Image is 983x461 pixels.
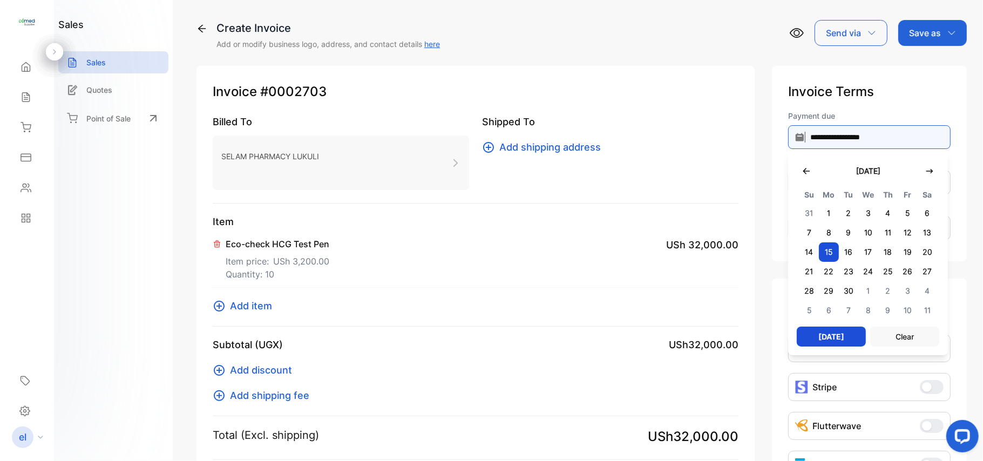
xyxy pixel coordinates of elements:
button: Send via [815,20,887,46]
span: 8 [819,223,839,242]
span: Th [878,188,898,201]
span: #0002703 [260,82,327,101]
a: here [424,39,440,49]
span: 29 [819,281,839,301]
p: Item price: [226,250,329,268]
span: 11 [918,301,938,320]
iframe: LiveChat chat widget [938,416,983,461]
span: 5 [799,301,819,320]
span: 4 [878,204,898,223]
p: Sales [86,57,106,68]
span: 27 [918,262,938,281]
h1: sales [58,17,84,32]
p: Invoice Terms [788,82,951,101]
span: Tu [839,188,859,201]
span: 1 [819,204,839,223]
span: Sa [918,188,938,201]
button: Add shipping address [482,140,607,154]
p: Quantity: 10 [226,268,329,281]
p: Total (Excl. shipping) [213,427,319,443]
button: Add shipping fee [213,388,316,403]
span: Su [799,188,819,201]
div: Create Invoice [216,20,440,36]
span: USh32,000.00 [669,337,738,352]
span: 2 [878,281,898,301]
p: Item [213,214,738,229]
span: 25 [878,262,898,281]
span: 5 [898,204,918,223]
label: Payment due [788,110,951,121]
span: USh32,000.00 [648,427,738,446]
p: Shipped To [482,114,738,129]
span: Add shipping address [499,140,601,154]
span: 9 [878,301,898,320]
span: 10 [858,223,878,242]
a: Quotes [58,79,168,101]
span: Add shipping fee [230,388,309,403]
p: el [19,430,26,444]
a: Sales [58,51,168,73]
span: 24 [858,262,878,281]
span: 31 [799,204,819,223]
p: Quotes [86,84,112,96]
span: 13 [918,223,938,242]
span: USh 3,200.00 [273,255,329,268]
p: Billed To [213,114,469,129]
span: 22 [819,262,839,281]
span: 28 [799,281,819,301]
span: 16 [839,242,859,262]
span: 4 [918,281,938,301]
span: 18 [878,242,898,262]
span: 23 [839,262,859,281]
span: Fr [898,188,918,201]
span: 3 [898,281,918,301]
span: 19 [898,242,918,262]
span: 2 [839,204,859,223]
span: 12 [898,223,918,242]
p: Eco-check HCG Test Pen [226,238,329,250]
img: logo [19,14,35,30]
span: Add discount [230,363,292,377]
span: 17 [858,242,878,262]
button: Clear [870,327,939,347]
span: 1 [858,281,878,301]
button: Save as [898,20,967,46]
span: Add item [230,299,272,313]
p: Point of Sale [86,113,131,124]
p: Send via [826,26,861,39]
span: USh 32,000.00 [666,238,738,252]
a: Point of Sale [58,106,168,130]
span: 6 [819,301,839,320]
span: 9 [839,223,859,242]
span: 26 [898,262,918,281]
p: Flutterwave [812,419,861,432]
p: Add or modify business logo, address, and contact details [216,38,440,50]
span: 8 [858,301,878,320]
button: Add discount [213,363,299,377]
p: Invoice [213,82,738,101]
span: 7 [839,301,859,320]
p: Subtotal (UGX) [213,337,283,352]
span: Mo [819,188,839,201]
img: Icon [795,419,808,432]
span: 3 [858,204,878,223]
span: 21 [799,262,819,281]
span: 10 [898,301,918,320]
span: 6 [918,204,938,223]
button: Add item [213,299,279,313]
p: Save as [909,26,941,39]
span: We [858,188,878,201]
p: SELAM PHARMACY LUKULI [221,148,319,164]
span: 20 [918,242,938,262]
button: [DATE] [845,160,891,182]
img: icon [795,381,808,394]
span: 14 [799,242,819,262]
span: 11 [878,223,898,242]
p: Stripe [812,381,837,394]
span: 15 [819,242,839,262]
button: [DATE] [797,327,866,347]
span: 7 [799,223,819,242]
span: 30 [839,281,859,301]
